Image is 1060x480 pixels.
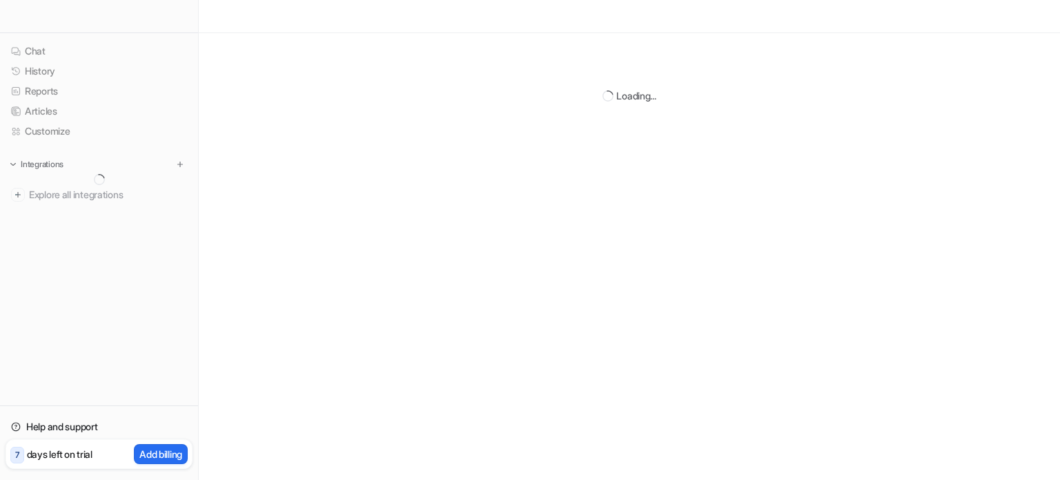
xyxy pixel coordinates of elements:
a: History [6,61,193,81]
img: expand menu [8,160,18,169]
p: Add billing [139,447,182,461]
div: Loading... [616,88,656,103]
a: Explore all integrations [6,185,193,204]
a: Customize [6,122,193,141]
a: Chat [6,41,193,61]
button: Add billing [134,444,188,464]
a: Articles [6,102,193,121]
img: explore all integrations [11,188,25,202]
a: Help and support [6,417,193,436]
p: 7 [15,449,19,461]
p: days left on trial [27,447,92,461]
button: Integrations [6,157,68,171]
a: Reports [6,81,193,101]
span: Explore all integrations [29,184,187,206]
p: Integrations [21,159,63,170]
img: menu_add.svg [175,160,185,169]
